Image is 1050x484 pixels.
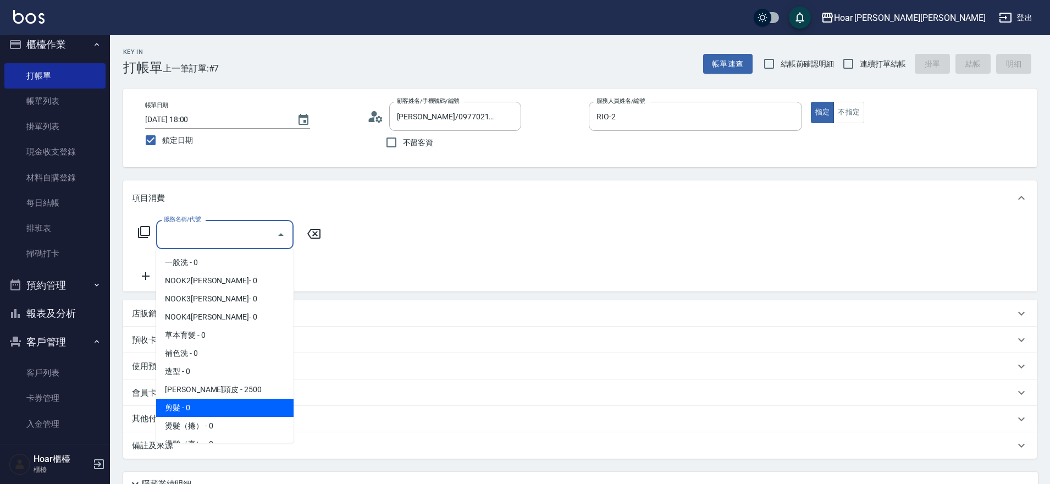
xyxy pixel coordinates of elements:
[156,308,294,326] span: NOOK4[PERSON_NAME]- 0
[123,432,1037,459] div: 備註及來源
[123,180,1037,216] div: 項目消費
[4,241,106,266] a: 掃碼打卡
[4,441,106,470] button: 會員卡管理
[123,300,1037,327] div: 店販銷售
[156,290,294,308] span: NOOK3[PERSON_NAME]- 0
[4,328,106,356] button: 客戶管理
[4,30,106,59] button: 櫃檯作業
[403,137,434,148] span: 不留客資
[4,89,106,114] a: 帳單列表
[4,114,106,139] a: 掛單列表
[4,271,106,300] button: 預約管理
[4,386,106,411] a: 卡券管理
[123,60,163,75] h3: 打帳單
[156,326,294,344] span: 草本育髮 - 0
[132,440,173,452] p: 備註及來源
[9,453,31,475] img: Person
[123,380,1037,406] div: 會員卡銷售
[123,48,163,56] h2: Key In
[156,272,294,290] span: NOOK2[PERSON_NAME]- 0
[145,101,168,109] label: 帳單日期
[123,327,1037,353] div: 預收卡販賣
[4,190,106,216] a: 每日結帳
[834,11,986,25] div: Hoar [PERSON_NAME][PERSON_NAME]
[290,107,317,133] button: Choose date, selected date is 2025-08-22
[156,399,294,417] span: 剪髮 - 0
[811,102,835,123] button: 指定
[156,254,294,272] span: 一般洗 - 0
[4,216,106,241] a: 排班表
[156,435,294,453] span: 燙髮（直） - 0
[816,7,990,29] button: Hoar [PERSON_NAME][PERSON_NAME]
[132,413,233,425] p: 其他付款方式
[34,454,90,465] h5: Hoar櫃檯
[397,97,460,105] label: 顧客姓名/手機號碼/編號
[34,465,90,475] p: 櫃檯
[132,361,173,372] p: 使用預收卡
[272,226,290,244] button: Close
[145,111,286,129] input: YYYY/MM/DD hh:mm
[156,344,294,362] span: 補色洗 - 0
[123,353,1037,380] div: 使用預收卡
[994,8,1037,28] button: 登出
[4,165,106,190] a: 材料自購登錄
[703,54,753,74] button: 帳單速查
[4,299,106,328] button: 報表及分析
[156,381,294,399] span: [PERSON_NAME]頭皮 - 2500
[833,102,864,123] button: 不指定
[13,10,45,24] img: Logo
[4,63,106,89] a: 打帳單
[162,135,193,146] span: 鎖定日期
[163,62,219,75] span: 上一筆訂單:#7
[164,215,201,223] label: 服務名稱/代號
[596,97,645,105] label: 服務人員姓名/編號
[156,417,294,435] span: 燙髮（捲） - 0
[789,7,811,29] button: save
[132,387,173,399] p: 會員卡銷售
[132,334,173,346] p: 預收卡販賣
[132,193,165,204] p: 項目消費
[4,360,106,386] a: 客戶列表
[156,362,294,381] span: 造型 - 0
[4,411,106,437] a: 入金管理
[132,308,165,320] p: 店販銷售
[860,58,906,70] span: 連續打單結帳
[123,406,1037,432] div: 其他付款方式入金可用餘額: 0
[4,139,106,164] a: 現金收支登錄
[781,58,835,70] span: 結帳前確認明細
